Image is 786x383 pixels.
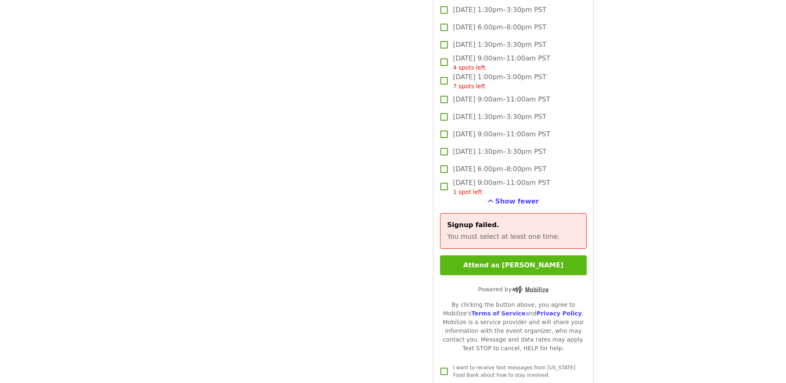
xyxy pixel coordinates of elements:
span: [DATE] 9:00am–11:00am PST [453,129,550,139]
a: Privacy Policy [536,310,582,317]
span: 7 spots left [453,83,485,90]
span: [DATE] 9:00am–11:00am PST [453,178,550,196]
span: Signup failed. [447,221,499,229]
span: [DATE] 1:30pm–3:30pm PST [453,147,546,157]
a: Terms of Service [471,310,525,317]
span: I want to receive text messages from [US_STATE] Food Bank about how to stay involved. [453,365,575,378]
div: By clicking the button above, you agree to Mobilize's and . Mobilize is a service provider and wi... [440,301,586,353]
span: [DATE] 1:30pm–3:30pm PST [453,112,546,122]
span: [DATE] 6:00pm–8:00pm PST [453,22,546,32]
button: See more timeslots [488,196,539,206]
button: Attend as [PERSON_NAME] [440,255,586,275]
span: 1 spot left [453,189,482,195]
span: Powered by [478,286,549,293]
img: Powered by Mobilize [512,286,549,293]
span: [DATE] 1:30pm–3:30pm PST [453,40,546,50]
span: [DATE] 9:00am–11:00am PST [453,53,550,72]
span: 4 spots left [453,64,485,71]
span: [DATE] 1:30pm–3:30pm PST [453,5,546,15]
span: Show fewer [495,197,539,205]
span: [DATE] 1:00pm–3:00pm PST [453,72,546,91]
p: You must select at least one time. [447,232,579,242]
span: [DATE] 6:00pm–8:00pm PST [453,164,546,174]
span: [DATE] 9:00am–11:00am PST [453,95,550,104]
